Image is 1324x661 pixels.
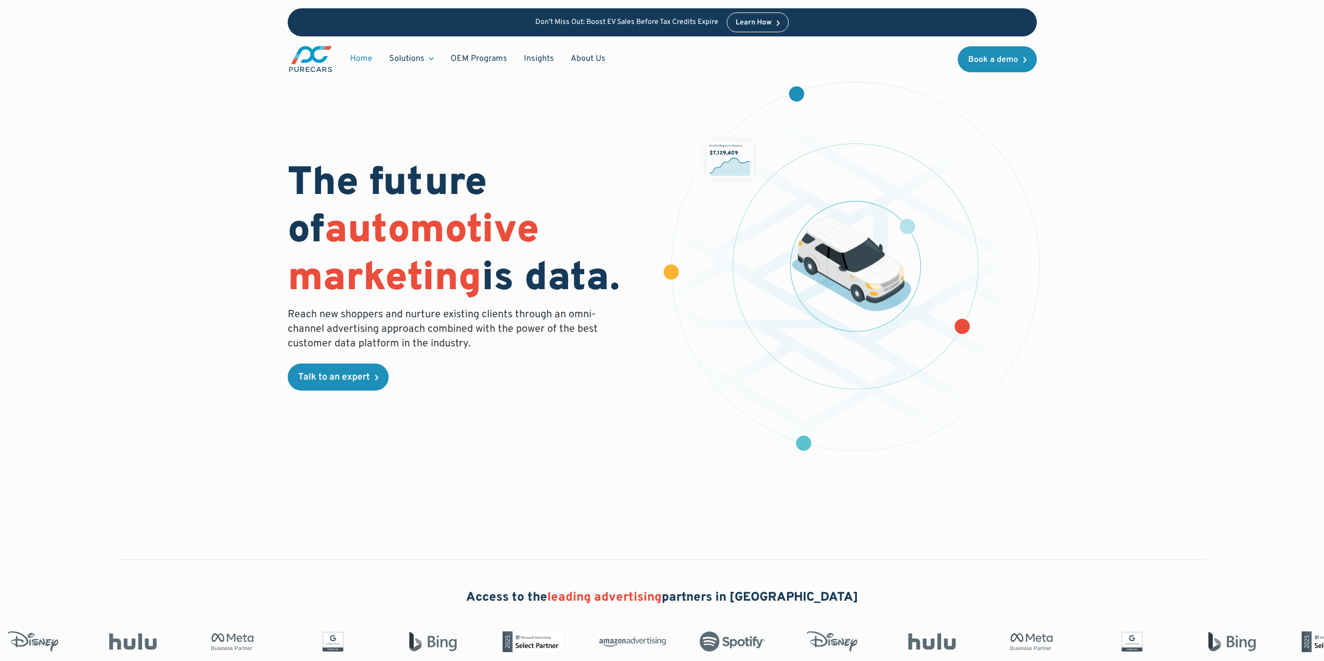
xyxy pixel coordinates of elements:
[294,631,361,652] img: Google Partner
[442,49,516,69] a: OEM Programs
[394,631,461,652] img: Bing
[288,307,604,351] p: Reach new shoppers and nurture existing clients through an omni-channel advertising approach comb...
[288,161,650,303] h1: The future of is data.
[994,631,1060,652] img: Meta Business Partner
[706,141,753,178] img: chart showing monthly dealership revenue of $7m
[288,45,333,73] img: purecars logo
[794,631,860,652] img: Disney
[1094,631,1160,652] img: Google Partner
[195,631,261,652] img: Meta Business Partner
[288,364,389,391] a: Talk to an expert
[968,56,1018,64] div: Book a demo
[562,49,614,69] a: About Us
[95,633,161,650] img: Hulu
[535,18,718,27] p: Don’t Miss Out: Boost EV Sales Before Tax Credits Expire
[288,206,539,304] span: automotive marketing
[958,46,1037,72] a: Book a demo
[516,49,562,69] a: Insights
[894,633,960,650] img: Hulu
[288,45,333,73] a: main
[547,590,662,605] span: leading advertising
[389,53,425,64] div: Solutions
[298,373,370,382] div: Talk to an expert
[736,19,772,27] div: Learn How
[381,49,442,69] div: Solutions
[1193,631,1260,652] img: Bing
[342,49,381,69] a: Home
[466,589,858,607] h2: Access to the partners in [GEOGRAPHIC_DATA]
[694,631,761,652] img: Spotify
[494,631,561,652] img: Microsoft Advertising Partner
[792,217,911,312] img: illustration of a vehicle
[594,633,661,650] img: Amazon Advertising
[727,12,789,32] a: Learn How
